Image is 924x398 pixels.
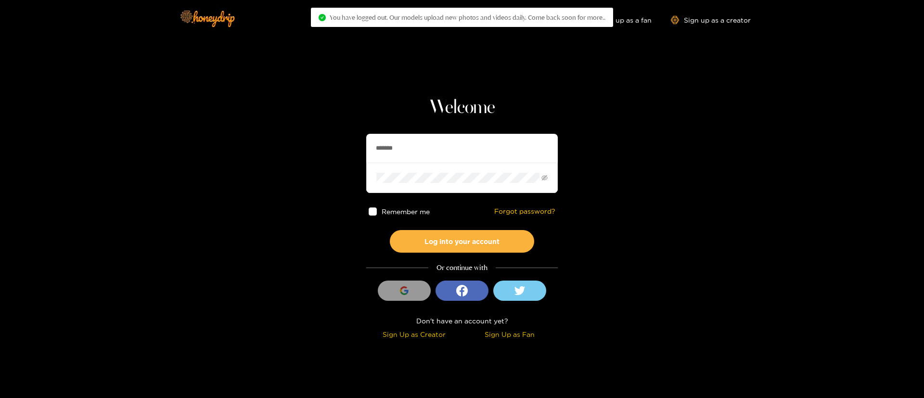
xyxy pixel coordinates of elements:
a: Forgot password? [494,207,555,216]
h1: Welcome [366,96,558,119]
span: Remember me [382,208,430,215]
span: eye-invisible [541,175,548,181]
a: Sign up as a fan [586,16,652,24]
div: Or continue with [366,262,558,273]
span: check-circle [319,14,326,21]
div: Sign Up as Creator [369,329,460,340]
span: You have logged out. Our models upload new photos and videos daily. Come back soon for more.. [330,13,605,21]
div: Don't have an account yet? [366,315,558,326]
a: Sign up as a creator [671,16,751,24]
div: Sign Up as Fan [464,329,555,340]
button: Log into your account [390,230,534,253]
